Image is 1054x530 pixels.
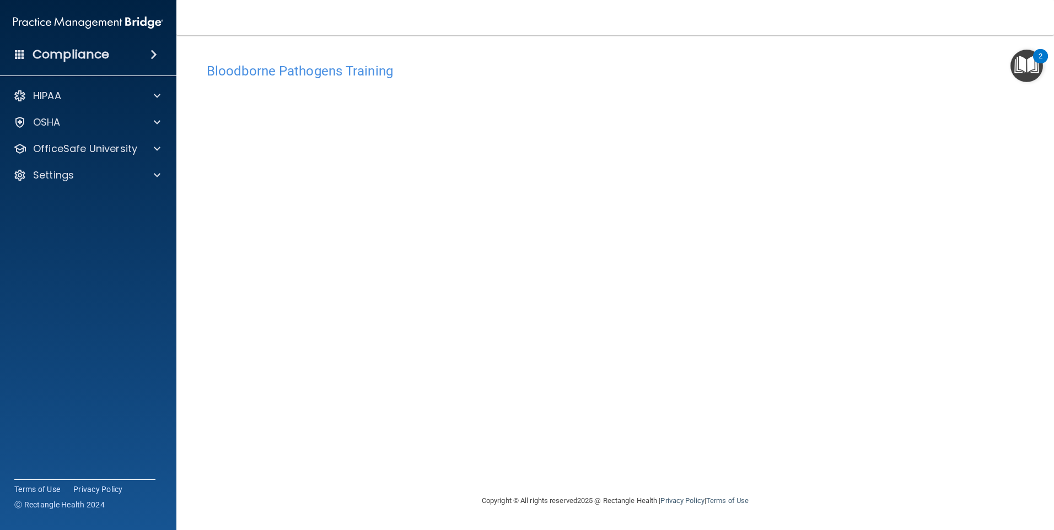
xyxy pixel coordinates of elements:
[33,142,137,155] p: OfficeSafe University
[207,84,1024,423] iframe: bbp
[207,64,1024,78] h4: Bloodborne Pathogens Training
[33,89,61,102] p: HIPAA
[13,169,160,182] a: Settings
[13,89,160,102] a: HIPAA
[660,496,704,505] a: Privacy Policy
[414,483,816,518] div: Copyright © All rights reserved 2025 @ Rectangle Health | |
[706,496,749,505] a: Terms of Use
[33,116,61,129] p: OSHA
[14,499,105,510] span: Ⓒ Rectangle Health 2024
[13,142,160,155] a: OfficeSafe University
[73,484,123,495] a: Privacy Policy
[13,116,160,129] a: OSHA
[14,484,60,495] a: Terms of Use
[863,452,1041,496] iframe: Drift Widget Chat Controller
[33,169,74,182] p: Settings
[13,12,163,34] img: PMB logo
[1039,56,1042,71] div: 2
[1010,50,1043,82] button: Open Resource Center, 2 new notifications
[33,47,109,62] h4: Compliance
